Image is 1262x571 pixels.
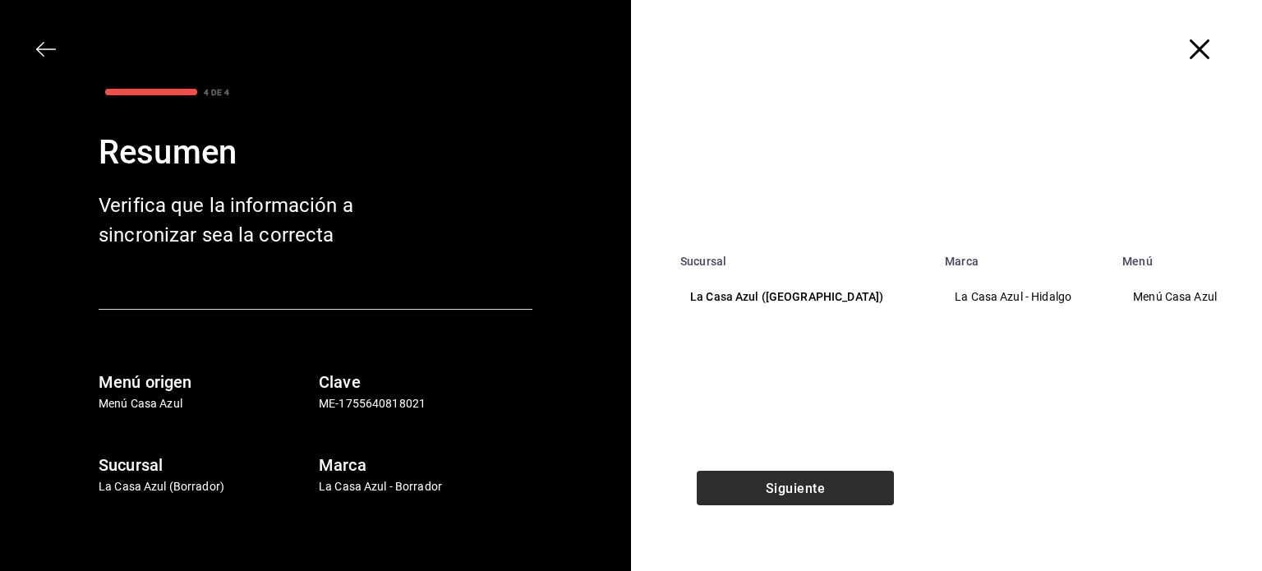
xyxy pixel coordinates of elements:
font: Clave [319,372,361,392]
font: Verifica que la información a sincronizar sea la correcta [99,194,353,246]
button: Siguiente [697,471,894,505]
font: Menú Casa Azul [1133,290,1217,303]
font: Marca [319,455,366,475]
font: Marca [945,255,979,268]
font: ME-1755640818021 [319,397,426,410]
font: La Casa Azul ([GEOGRAPHIC_DATA]) [690,290,883,303]
font: Resumen [99,133,237,172]
font: La Casa Azul - Hidalgo [955,290,1071,303]
font: Menú [1122,255,1153,268]
font: Sucursal [99,455,163,475]
font: La Casa Azul (Borrador) [99,480,224,493]
font: Sucursal [680,255,726,268]
font: La Casa Azul - Borrador [319,480,442,493]
font: Menú origen [99,372,192,392]
font: Siguiente [766,480,825,495]
font: Menú Casa Azul [99,397,182,410]
font: 4 DE 4 [204,88,229,97]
